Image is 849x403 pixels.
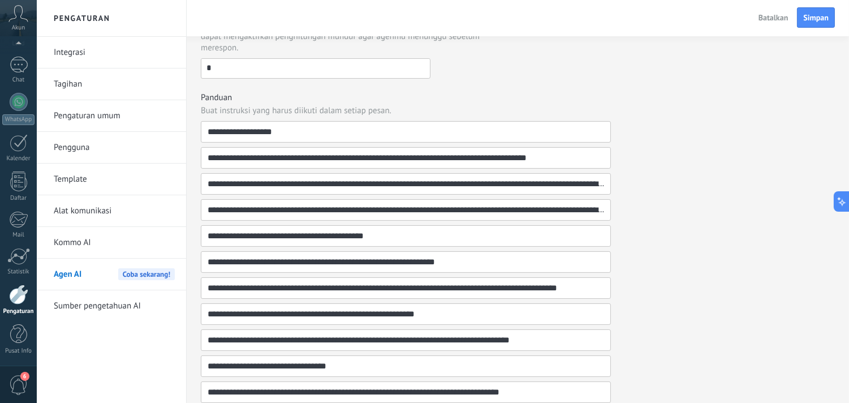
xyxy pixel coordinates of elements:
a: Tagihan [54,68,175,100]
span: 6 [20,372,29,381]
div: Mail [2,231,35,239]
a: Template [54,164,175,195]
a: Kommo AI [54,227,175,259]
span: Akun [12,24,25,32]
button: Batalkan [753,9,794,26]
h3: Panduan [201,92,611,103]
a: Pengaturan umum [54,100,175,132]
span: Terkadang klien membagi ide mereka menjadi beberapa pesan. [PERSON_NAME] dapat mengaktifkan pengh... [201,20,498,54]
a: Pengguna [54,132,175,164]
span: Simpan [803,14,829,22]
li: Pengaturan umum [37,100,186,132]
a: Integrasi [54,37,175,68]
div: Pengaturan [2,308,35,315]
li: Template [37,164,186,195]
a: Sumber pengetahuan AI [54,290,175,322]
li: Integrasi [37,37,186,68]
span: Buat instruksi yang harus diikuti dalam setiap pesan. [201,105,391,117]
div: WhatsApp [2,114,35,125]
a: Agen AICoba sekarang! [54,259,175,290]
li: Kommo AI [37,227,186,259]
li: Sumber pengetahuan AI [37,290,186,321]
span: Coba sekarang! [118,268,175,280]
li: Pengguna [37,132,186,164]
li: Alat komunikasi [37,195,186,227]
div: Daftar [2,195,35,202]
div: Kalender [2,155,35,162]
div: Pusat Info [2,348,35,355]
input: Tunda sebelum membalas (detik)Terkadang klien membagi ide mereka menjadi beberapa pesan. [PERSON_... [201,59,430,77]
span: Batalkan [759,14,788,22]
a: Alat komunikasi [54,195,175,227]
div: Chat [2,76,35,84]
button: Simpan [797,7,835,28]
div: Statistik [2,268,35,276]
li: Agen AI [37,259,186,290]
li: Tagihan [37,68,186,100]
span: Agen AI [54,259,81,290]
